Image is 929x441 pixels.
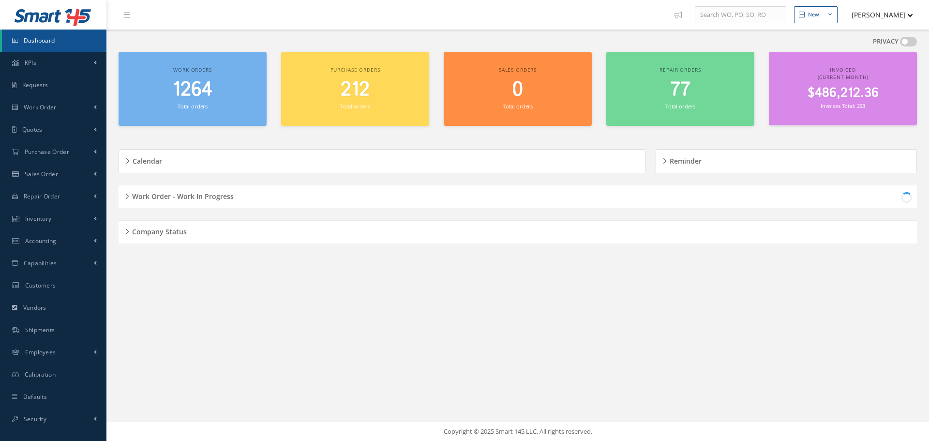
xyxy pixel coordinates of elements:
span: Calibration [25,370,56,379]
span: Quotes [22,125,43,134]
span: 0 [512,76,523,104]
h5: Work Order - Work In Progress [129,189,234,201]
small: Total orders [340,103,370,110]
span: Repair Order [24,192,60,200]
small: Invoices Total: 253 [821,102,865,109]
span: Work Order [24,103,57,111]
span: 1264 [173,76,212,104]
span: Sales orders [499,66,537,73]
span: Work orders [173,66,211,73]
a: Sales orders 0 Total orders [444,52,592,126]
a: Work orders 1264 Total orders [119,52,267,126]
span: 77 [670,76,690,104]
a: Invoiced (Current Month) $486,212.36 Invoices Total: 253 [769,52,917,125]
div: New [808,11,819,19]
h5: Reminder [667,154,702,166]
a: Purchase orders 212 Total orders [281,52,429,126]
a: Repair orders 77 Total orders [606,52,754,126]
span: Requests [22,81,48,89]
span: Customers [25,281,56,289]
span: Shipments [25,326,55,334]
span: Sales Order [25,170,58,178]
h5: Company Status [129,225,187,236]
span: Employees [25,348,56,356]
span: Dashboard [24,36,55,45]
span: Invoiced [830,66,856,73]
span: 212 [341,76,370,104]
a: Dashboard [2,30,106,52]
small: Total orders [178,103,208,110]
span: Accounting [25,237,57,245]
span: Repair orders [659,66,701,73]
span: $486,212.36 [808,84,879,103]
small: Total orders [665,103,695,110]
span: Security [24,415,46,423]
button: [PERSON_NAME] [842,5,913,24]
input: Search WO, PO, SO, RO [695,6,786,24]
span: Defaults [23,393,47,401]
small: Total orders [503,103,533,110]
span: (Current Month) [818,74,869,80]
span: Inventory [25,214,52,223]
button: New [794,6,838,23]
h5: Calendar [130,154,162,166]
span: Vendors [23,304,46,312]
span: Purchase Order [25,148,69,156]
span: Purchase orders [330,66,380,73]
span: Capabilities [24,259,57,267]
label: PRIVACY [873,37,899,46]
div: Copyright © 2025 Smart 145 LLC. All rights reserved. [116,427,919,437]
span: KPIs [25,59,36,67]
